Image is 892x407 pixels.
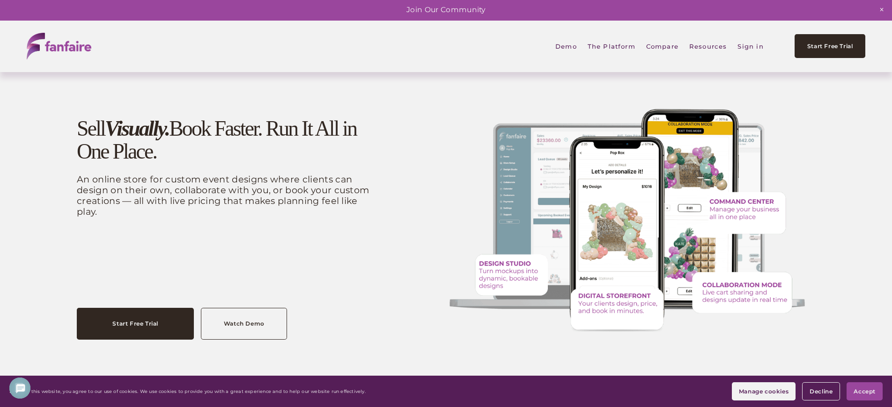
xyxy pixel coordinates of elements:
p: By using this website, you agree to our use of cookies. We use cookies to provide you with a grea... [9,389,366,394]
a: Watch Demo [201,308,287,340]
span: Manage cookies [739,388,789,395]
em: Visually. [105,116,169,140]
span: Accept [854,388,876,395]
button: Decline [802,382,840,400]
a: folder dropdown [588,36,635,57]
span: The Platform [588,36,635,56]
a: Compare [646,36,678,57]
img: fanfaire [27,33,91,59]
span: Resources [689,36,727,56]
p: An online store for custom event designs where clients can design on their own, collaborate with ... [77,174,380,217]
a: folder dropdown [689,36,727,57]
a: Sign in [737,36,763,57]
a: Demo [555,36,577,57]
span: Decline [810,388,833,395]
button: Accept [847,382,883,400]
a: Start Free Trial [77,308,194,340]
button: Manage cookies [732,382,796,400]
h1: Sell Book Faster. Run It All in One Place. [77,117,380,163]
a: Start Free Trial [795,34,865,58]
